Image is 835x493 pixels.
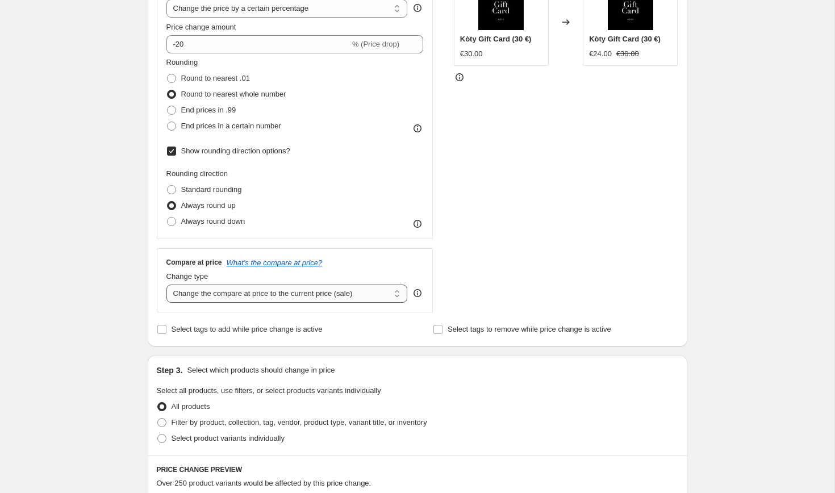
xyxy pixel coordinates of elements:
span: €30.00 [616,49,639,58]
span: Kòty Gift Card (30 €) [460,35,532,43]
span: Select tags to remove while price change is active [448,325,611,333]
span: Select product variants individually [172,434,285,442]
span: Round to nearest whole number [181,90,286,98]
span: All products [172,402,210,411]
span: €24.00 [589,49,612,58]
span: Always round up [181,201,236,210]
span: End prices in .99 [181,106,236,114]
span: Show rounding direction options? [181,147,290,155]
span: Filter by product, collection, tag, vendor, product type, variant title, or inventory [172,418,427,427]
span: % (Price drop) [352,40,399,48]
h3: Compare at price [166,258,222,267]
span: €30.00 [460,49,483,58]
span: Select all products, use filters, or select products variants individually [157,386,381,395]
input: -15 [166,35,350,53]
span: Select tags to add while price change is active [172,325,323,333]
span: Standard rounding [181,185,242,194]
div: help [412,287,423,299]
span: Kòty Gift Card (30 €) [589,35,661,43]
p: Select which products should change in price [187,365,335,376]
span: End prices in a certain number [181,122,281,130]
h2: Step 3. [157,365,183,376]
span: Round to nearest .01 [181,74,250,82]
span: Rounding direction [166,169,228,178]
span: Always round down [181,217,245,225]
button: What's the compare at price? [227,258,323,267]
div: help [412,2,423,14]
span: Change type [166,272,208,281]
h6: PRICE CHANGE PREVIEW [157,465,678,474]
span: Over 250 product variants would be affected by this price change: [157,479,371,487]
span: Rounding [166,58,198,66]
span: Price change amount [166,23,236,31]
